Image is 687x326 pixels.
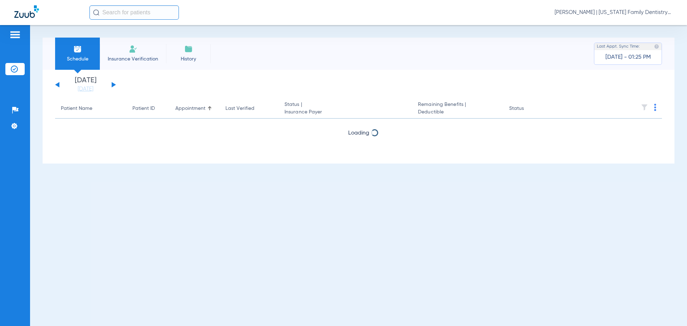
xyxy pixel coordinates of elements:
th: Status [503,99,552,119]
div: Patient ID [132,105,164,112]
span: Deductible [418,108,497,116]
div: Patient Name [61,105,121,112]
input: Search for patients [89,5,179,20]
img: Manual Insurance Verification [129,45,137,53]
li: [DATE] [64,77,107,93]
div: Patient ID [132,105,155,112]
span: Schedule [60,55,94,63]
img: group-dot-blue.svg [654,104,656,111]
div: Appointment [175,105,205,112]
a: [DATE] [64,86,107,93]
img: Search Icon [93,9,99,16]
img: Zuub Logo [14,5,39,18]
span: History [171,55,205,63]
th: Status | [279,99,412,119]
img: History [184,45,193,53]
div: Last Verified [225,105,254,112]
th: Remaining Benefits | [412,99,503,119]
span: Insurance Verification [105,55,161,63]
span: Insurance Payer [284,108,406,116]
div: Last Verified [225,105,273,112]
span: Last Appt. Sync Time: [597,43,640,50]
div: Appointment [175,105,214,112]
img: last sync help info [654,44,659,49]
span: [DATE] - 01:25 PM [605,54,651,61]
div: Patient Name [61,105,92,112]
img: filter.svg [641,104,648,111]
span: Loading [348,130,369,136]
span: [PERSON_NAME] | [US_STATE] Family Dentistry [555,9,673,16]
img: Schedule [73,45,82,53]
img: hamburger-icon [9,30,21,39]
iframe: Chat Widget [651,292,687,326]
